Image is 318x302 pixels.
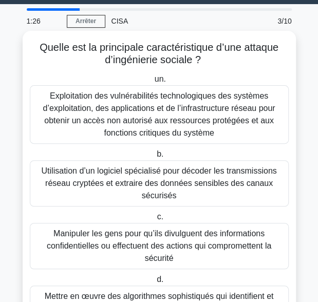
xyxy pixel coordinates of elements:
[30,85,289,144] div: Exploitation des vulnérabilités technologiques des systèmes d’exploitation, des applications et d...
[30,223,289,269] div: Manipuler les gens pour qu’ils divulguent des informations confidentielles ou effectuent des acti...
[252,11,298,31] div: 3/10
[157,149,163,158] span: b.
[21,11,67,31] div: 1:26
[105,11,252,31] div: CISA
[30,160,289,206] div: Utilisation d’un logiciel spécialisé pour décoder les transmissions réseau cryptées et extraire d...
[67,15,105,28] a: Arrêter
[40,42,278,65] font: Quelle est la principale caractéristique d’une attaque d’ingénierie sociale ?
[157,275,163,284] span: d.
[157,212,163,221] span: c.
[155,74,166,83] span: un.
